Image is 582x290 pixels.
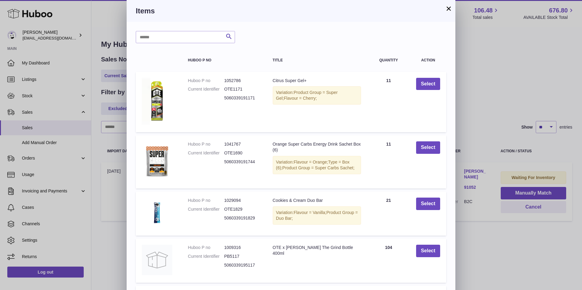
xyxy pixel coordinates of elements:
dt: Huboo P no [188,198,224,203]
div: Variation: [273,86,361,105]
img: Citrus Super Gel+ [142,78,172,125]
th: Action [410,52,446,68]
dt: Huboo P no [188,78,224,84]
dt: Current Identifier [188,206,224,212]
img: OTE x Phily Love The Grind Bottle 400ml [142,245,172,275]
div: Variation: [273,206,361,225]
dt: Huboo P no [188,141,224,147]
div: OTE x [PERSON_NAME] The Grind Bottle 400ml [273,245,361,256]
div: Citrus Super Gel+ [273,78,361,84]
div: Orange Super Carbs Energy Drink Sachet Box (6) [273,141,361,153]
dt: Current Identifier [188,254,224,259]
span: Flavour = Vanilla; [294,210,327,215]
dt: Current Identifier [188,150,224,156]
img: Cookies & Cream Duo Bar [142,198,172,228]
dd: 1009316 [224,245,260,250]
button: × [445,5,452,12]
dd: 1029094 [224,198,260,203]
dd: 5060339191829 [224,215,260,221]
td: 11 [367,72,410,133]
dt: Current Identifier [188,86,224,92]
button: Select [416,245,440,257]
img: Orange Super Carbs Energy Drink Sachet Box (6) [142,141,172,181]
button: Select [416,78,440,90]
h3: Items [136,6,446,16]
dt: Huboo P no [188,245,224,250]
button: Select [416,198,440,210]
div: Variation: [273,156,361,174]
dd: OTE1171 [224,86,260,92]
dd: 5060339191171 [224,95,260,101]
td: 11 [367,135,410,188]
th: Huboo P no [182,52,266,68]
td: 104 [367,239,410,283]
span: Flavour = Orange; [294,160,328,164]
dd: OTE1690 [224,150,260,156]
th: Quantity [367,52,410,68]
span: Product Group = Super Gel; [276,90,338,101]
dd: PB5117 [224,254,260,259]
td: 21 [367,192,410,236]
th: Title [267,52,367,68]
dd: 1041767 [224,141,260,147]
button: Select [416,141,440,154]
div: Cookies & Cream Duo Bar [273,198,361,203]
span: Flavour = Cherry; [284,96,317,101]
dd: 1052786 [224,78,260,84]
span: Product Group = Super Carbs Sachet; [282,165,355,170]
dd: OTE1829 [224,206,260,212]
dd: 5060339195117 [224,262,260,268]
span: Product Group = Duo Bar; [276,210,358,221]
dd: 5060339191744 [224,159,260,165]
